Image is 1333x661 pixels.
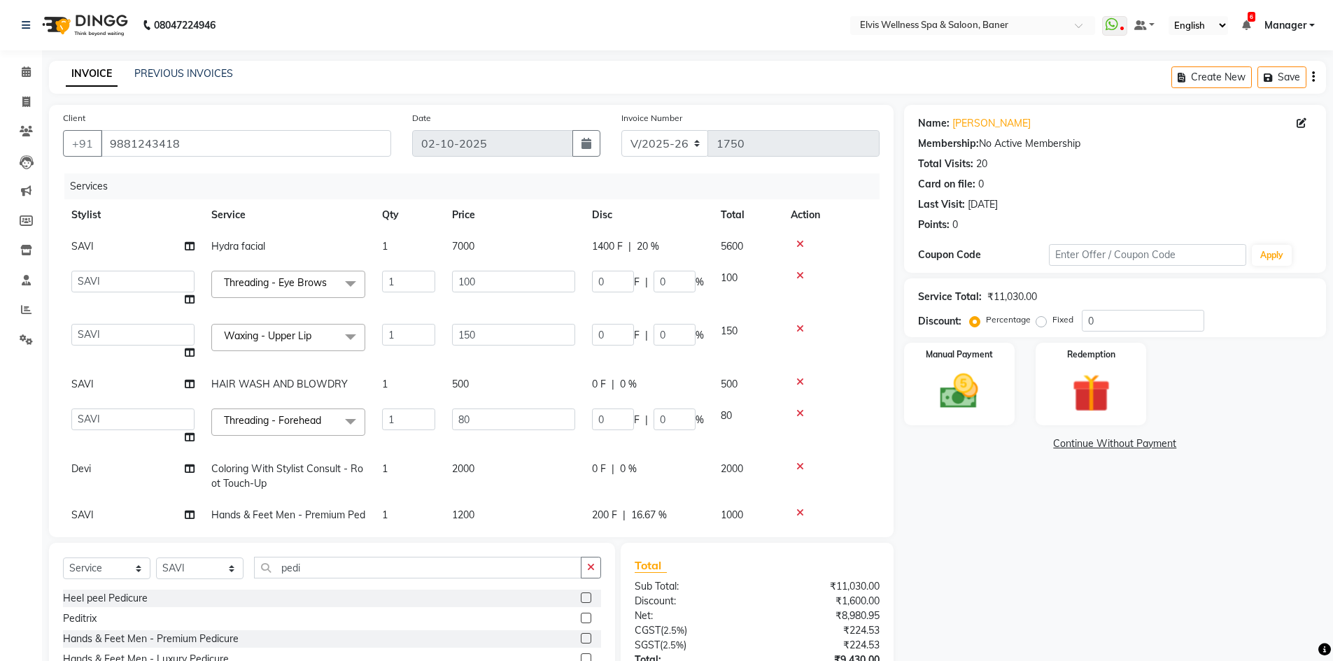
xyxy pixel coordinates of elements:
span: % [696,328,704,343]
button: +91 [63,130,102,157]
div: Discount: [624,594,757,609]
div: ₹224.53 [757,623,890,638]
div: No Active Membership [918,136,1312,151]
a: 6 [1242,19,1250,31]
img: _gift.svg [1060,369,1122,417]
div: Membership: [918,136,979,151]
span: Manager [1264,18,1306,33]
span: Coloring With Stylist Consult - Root Touch-Up [211,462,363,490]
span: 2.5% [663,625,684,636]
img: logo [36,6,132,45]
span: 1200 [452,509,474,521]
span: % [696,413,704,427]
span: | [612,462,614,476]
span: | [612,377,614,392]
th: Total [712,199,782,231]
span: 1 [382,462,388,475]
div: [DATE] [968,197,998,212]
div: ₹11,030.00 [987,290,1037,304]
input: Search by Name/Mobile/Email/Code [101,130,391,157]
label: Manual Payment [926,348,993,361]
span: Total [635,558,667,573]
span: SAVI [71,378,94,390]
input: Search or Scan [254,557,581,578]
div: Peditrix [63,611,97,626]
a: INVOICE [66,62,118,87]
span: % [696,275,704,290]
label: Percentage [986,313,1031,326]
span: 0 F [592,462,606,476]
span: | [645,275,648,290]
div: ₹11,030.00 [757,579,890,594]
span: 0 F [592,377,606,392]
label: Date [412,112,431,125]
span: 500 [721,378,738,390]
div: 20 [976,157,987,171]
th: Service [203,199,374,231]
th: Qty [374,199,444,231]
a: Continue Without Payment [907,436,1323,451]
div: Heel peel Pedicure [63,591,148,606]
span: 200 F [592,508,617,523]
div: 0 [978,177,984,192]
span: | [628,239,631,254]
a: PREVIOUS INVOICES [134,67,233,80]
span: 1 [382,509,388,521]
span: 2000 [721,462,743,475]
label: Invoice Number [621,112,682,125]
span: 7000 [452,240,474,253]
span: Hands & Feet Men - Premium Pedicure [211,509,365,536]
div: Name: [918,116,950,131]
span: 150 [721,325,738,337]
label: Fixed [1052,313,1073,326]
div: Sub Total: [624,579,757,594]
span: F [634,328,640,343]
span: 1 [382,378,388,390]
span: F [634,413,640,427]
label: Client [63,112,85,125]
th: Action [782,199,880,231]
div: Points: [918,218,950,232]
span: 0 % [620,462,637,476]
div: Card on file: [918,177,975,192]
span: 5600 [721,240,743,253]
div: Total Visits: [918,157,973,171]
div: Discount: [918,314,961,329]
div: Last Visit: [918,197,965,212]
b: 08047224946 [154,6,216,45]
span: F [634,275,640,290]
div: Coupon Code [918,248,1050,262]
span: 2000 [452,462,474,475]
button: Save [1257,66,1306,88]
span: | [623,508,626,523]
div: Services [64,173,890,199]
span: SGST [635,639,660,651]
th: Disc [584,199,712,231]
span: CGST [635,624,661,637]
span: Waxing - Upper Lip [224,329,311,342]
input: Enter Offer / Coupon Code [1049,244,1246,266]
span: 1000 [721,509,743,521]
span: SAVI [71,240,94,253]
div: Service Total: [918,290,982,304]
span: 20 % [637,239,659,254]
span: Hydra facial [211,240,265,253]
div: 0 [952,218,958,232]
span: HAIR WASH AND BLOWDRY [211,378,348,390]
span: 80 [721,409,732,422]
label: Redemption [1067,348,1115,361]
a: x [321,414,327,427]
div: ₹8,980.95 [757,609,890,623]
div: ₹1,600.00 [757,594,890,609]
span: 100 [721,271,738,284]
a: x [327,276,333,289]
div: Net: [624,609,757,623]
a: x [311,329,318,342]
button: Create New [1171,66,1252,88]
span: | [645,413,648,427]
span: | [645,328,648,343]
img: _cash.svg [928,369,990,413]
span: 1400 F [592,239,623,254]
span: SAVI [71,509,94,521]
span: 2.5% [663,639,684,651]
